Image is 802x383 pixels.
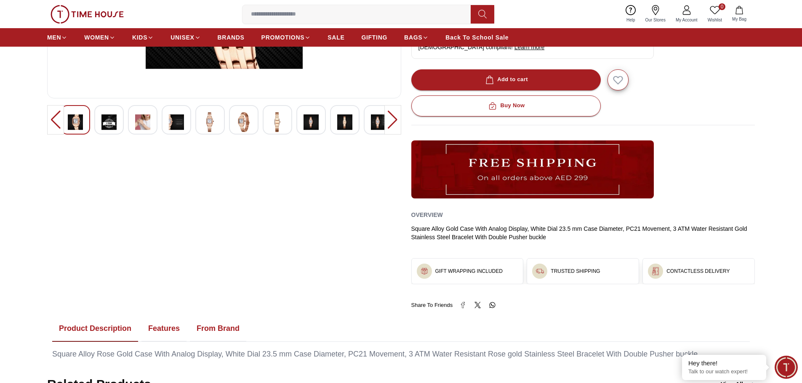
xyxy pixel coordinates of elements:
span: My Bag [729,16,750,22]
a: PROMOTIONS [261,30,311,45]
span: My Account [672,17,701,23]
a: SALE [328,30,344,45]
a: MEN [47,30,67,45]
span: KIDS [132,33,147,42]
span: WOMEN [84,33,109,42]
img: Kenneth Scott Women's Analog White Dial Watch - K25512-GBGW [202,112,218,132]
span: Wishlist [704,17,725,23]
button: From Brand [190,316,246,342]
img: Kenneth Scott Women's Analog White Dial Watch - K25512-GBGW [337,112,352,132]
p: Talk to our watch expert! [688,368,760,375]
div: Hey there! [688,359,760,367]
span: SALE [328,33,344,42]
img: Kenneth Scott Women's Analog White Dial Watch - K25512-GBGW [101,112,117,132]
a: WOMEN [84,30,115,45]
a: BRANDS [218,30,245,45]
div: Buy Now [487,101,525,111]
a: Help [621,3,640,25]
button: Buy Now [411,95,601,116]
span: MEN [47,33,61,42]
img: Kenneth Scott Women's Analog White Dial Watch - K25512-GBGW [270,112,285,132]
img: ... [420,267,429,275]
img: Kenneth Scott Women's Analog White Dial Watch - K25512-GBGW [236,112,251,132]
button: Product Description [52,316,138,342]
span: PROMOTIONS [261,33,305,42]
span: Learn more [514,44,545,50]
img: ... [51,5,124,24]
a: UNISEX [171,30,200,45]
span: UNISEX [171,33,194,42]
button: Features [141,316,187,342]
img: ... [536,267,544,275]
h3: TRUSTED SHIPPING [551,268,600,275]
span: BRANDS [218,33,245,42]
div: Square Alloy Gold Case With Analog Display, White Dial 23.5 mm Case Diameter, PC21 Movement, 3 AT... [411,225,755,241]
img: Kenneth Scott Women's Analog White Dial Watch - K25512-GBGW [169,112,184,132]
img: Kenneth Scott Women's Analog White Dial Watch - K25512-GBGW [135,112,150,132]
img: Kenneth Scott Women's Analog White Dial Watch - K25512-GBGW [68,112,83,132]
h3: GIFT WRAPPING INCLUDED [435,268,503,275]
span: BAGS [404,33,422,42]
span: 0 [719,3,725,10]
img: Kenneth Scott Women's Analog White Dial Watch - K25512-GBGW [371,112,386,132]
a: Our Stores [640,3,671,25]
a: BAGS [404,30,429,45]
span: Back To School Sale [445,33,509,42]
button: Add to cart [411,69,601,90]
h3: CONTACTLESS DELIVERY [666,268,730,275]
div: Chat Widget [775,356,798,379]
a: KIDS [132,30,154,45]
button: My Bag [727,4,751,24]
img: ... [651,267,660,275]
img: ... [411,140,654,198]
span: Our Stores [642,17,669,23]
span: Help [623,17,639,23]
div: Square Alloy Rose Gold Case With Analog Display, White Dial 23.5 mm Case Diameter, PC21 Movement,... [52,349,750,360]
span: Share To Friends [411,301,453,309]
span: GIFTING [361,33,387,42]
div: Add to cart [484,75,528,85]
h2: Overview [411,209,443,221]
a: GIFTING [361,30,387,45]
a: 0Wishlist [703,3,727,25]
img: Kenneth Scott Women's Analog White Dial Watch - K25512-GBGW [304,112,319,132]
a: Back To School Sale [445,30,509,45]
